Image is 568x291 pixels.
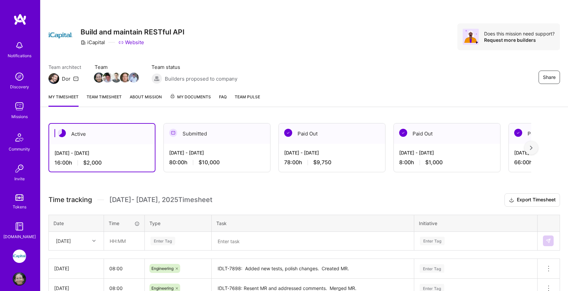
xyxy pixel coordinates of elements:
[165,75,237,82] span: Builders proposed to company
[150,236,175,246] div: Enter Tag
[199,159,220,166] span: $10,000
[10,83,29,90] div: Discovery
[13,13,27,25] img: logo
[103,72,112,83] a: Team Member Avatar
[15,194,23,201] img: tokens
[130,93,162,107] a: About Mission
[509,197,514,204] i: icon Download
[81,39,105,46] div: iCapital
[169,129,177,137] img: Submitted
[169,149,265,156] div: [DATE] - [DATE]
[62,75,71,82] div: Dor
[92,239,96,242] i: icon Chevron
[49,215,104,231] th: Date
[13,162,26,175] img: Invite
[13,100,26,113] img: teamwork
[543,74,556,81] span: Share
[399,129,407,137] img: Paid Out
[54,265,98,272] div: [DATE]
[279,123,385,144] div: Paid Out
[13,220,26,233] img: guide book
[394,123,500,144] div: Paid Out
[530,145,533,150] img: right
[48,73,59,84] img: Team Architect
[48,64,81,71] span: Team architect
[11,113,28,120] div: Missions
[129,72,138,83] a: Team Member Avatar
[83,159,102,166] span: $2,000
[11,129,27,145] img: Community
[3,233,36,240] div: [DOMAIN_NAME]
[81,28,185,36] h3: Build and maintain RESTful API
[56,237,71,245] div: [DATE]
[104,260,144,277] input: HH:MM
[73,76,79,81] i: icon Mail
[284,149,380,156] div: [DATE] - [DATE]
[284,129,292,137] img: Paid Out
[129,73,139,83] img: Team Member Avatar
[48,23,73,47] img: Company Logo
[399,149,495,156] div: [DATE] - [DATE]
[514,129,522,137] img: Paid Out
[121,72,129,83] a: Team Member Avatar
[170,93,211,107] a: My Documents
[235,94,260,99] span: Team Pulse
[170,93,211,101] span: My Documents
[151,64,237,71] span: Team status
[54,159,149,166] div: 16:00 h
[420,236,445,246] div: Enter Tag
[14,175,25,182] div: Invite
[11,250,28,263] a: iCapital: Build and maintain RESTful API
[13,203,26,210] div: Tokens
[13,250,26,263] img: iCapital: Build and maintain RESTful API
[419,220,533,227] div: Initiative
[151,73,162,84] img: Builders proposed to company
[425,159,443,166] span: $1,000
[151,266,174,271] span: Engineering
[112,72,121,83] a: Team Member Avatar
[399,159,495,166] div: 8:00 h
[11,272,28,286] a: User Avatar
[151,286,174,291] span: Engineering
[104,232,144,250] input: HH:MM
[87,93,122,107] a: Team timesheet
[169,159,265,166] div: 80:00 h
[120,73,130,83] img: Team Member Avatar
[94,73,104,83] img: Team Member Avatar
[54,150,149,157] div: [DATE] - [DATE]
[48,196,92,204] span: Time tracking
[484,30,555,37] div: Does this mission need support?
[49,124,155,144] div: Active
[8,52,31,59] div: Notifications
[219,93,227,107] a: FAQ
[463,29,479,45] img: Avatar
[539,71,560,84] button: Share
[95,64,138,71] span: Team
[109,220,140,227] div: Time
[48,93,79,107] a: My timesheet
[145,215,212,231] th: Type
[118,39,144,46] a: Website
[81,40,86,45] i: icon CompanyGray
[164,123,270,144] div: Submitted
[13,272,26,286] img: User Avatar
[420,263,444,274] div: Enter Tag
[95,72,103,83] a: Team Member Avatar
[9,145,30,153] div: Community
[484,37,555,43] div: Request more builders
[212,260,413,278] textarea: IDLT-7898: Added new tests, polish changes. Created MR.
[13,70,26,83] img: discovery
[13,39,26,52] img: bell
[109,196,212,204] span: [DATE] - [DATE] , 2025 Timesheet
[284,159,380,166] div: 78:00 h
[212,215,414,231] th: Task
[111,73,121,83] img: Team Member Avatar
[504,193,560,207] button: Export Timesheet
[546,238,551,244] img: Submit
[58,129,66,137] img: Active
[235,93,260,107] a: Team Pulse
[103,73,113,83] img: Team Member Avatar
[313,159,331,166] span: $9,750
